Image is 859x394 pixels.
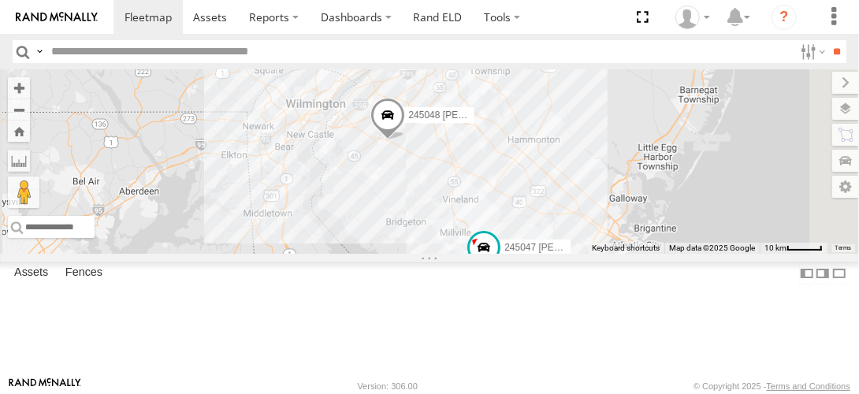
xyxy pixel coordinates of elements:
[670,6,716,29] div: John Olaniyan
[799,262,815,284] label: Dock Summary Table to the Left
[9,378,81,394] a: Visit our Website
[6,262,56,284] label: Assets
[8,177,39,208] button: Drag Pegman onto the map to open Street View
[772,5,797,30] i: ?
[694,381,850,391] div: © Copyright 2025 -
[8,77,30,98] button: Zoom in
[669,243,755,252] span: Map data ©2025 Google
[358,381,418,391] div: Version: 306.00
[16,12,98,23] img: rand-logo.svg
[764,243,786,252] span: 10 km
[8,98,30,121] button: Zoom out
[8,150,30,172] label: Measure
[832,176,859,198] label: Map Settings
[504,243,616,254] span: 245047 [PERSON_NAME]
[33,40,46,63] label: Search Query
[58,262,110,284] label: Fences
[831,262,847,284] label: Hide Summary Table
[408,110,520,121] span: 245048 [PERSON_NAME]
[767,381,850,391] a: Terms and Conditions
[8,121,30,142] button: Zoom Home
[794,40,828,63] label: Search Filter Options
[815,262,831,284] label: Dock Summary Table to the Right
[760,243,827,254] button: Map Scale: 10 km per 42 pixels
[592,243,660,254] button: Keyboard shortcuts
[835,245,852,251] a: Terms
